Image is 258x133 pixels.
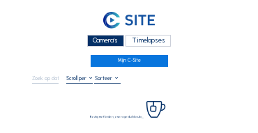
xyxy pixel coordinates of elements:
[90,115,144,118] span: Bezig met laden, even geduld aub...
[103,12,155,29] img: C-SITE Logo
[32,10,226,33] a: C-SITE Logo
[91,55,168,67] a: Mijn C-Site
[126,35,171,47] div: Timelapses
[87,35,124,47] div: Camera's
[32,75,59,81] input: Zoek op datum 󰅀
